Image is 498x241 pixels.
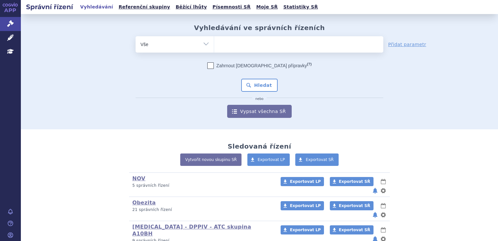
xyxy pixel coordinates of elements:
i: nebo [252,97,267,101]
label: Zahrnout [DEMOGRAPHIC_DATA] přípravky [207,62,312,69]
a: Exportovat SŘ [295,153,339,166]
abbr: (?) [307,62,312,66]
span: Exportovat SŘ [306,157,334,162]
button: nastavení [380,187,387,195]
p: 5 správních řízení [132,183,272,188]
a: Statistiky SŘ [281,3,320,11]
a: Obezita [132,200,156,206]
a: Exportovat SŘ [330,225,373,234]
button: lhůty [380,178,387,185]
span: Exportovat LP [290,179,321,184]
button: nastavení [380,211,387,219]
button: lhůty [380,226,387,234]
a: Exportovat LP [281,177,324,186]
a: Exportovat SŘ [330,177,373,186]
button: notifikace [372,187,378,195]
p: 21 správních řízení [132,207,272,213]
a: [MEDICAL_DATA] - DPPIV - ATC skupina A10BH [132,224,251,237]
h2: Správní řízení [21,2,78,11]
span: Exportovat LP [290,203,321,208]
span: Exportovat SŘ [339,228,370,232]
a: Exportovat SŘ [330,201,373,210]
a: Písemnosti SŘ [211,3,253,11]
h2: Vyhledávání ve správních řízeních [194,24,325,32]
a: Přidat parametr [388,41,426,48]
a: Vypsat všechna SŘ [227,105,292,118]
button: Hledat [241,79,278,92]
span: Exportovat LP [258,157,285,162]
a: NOV [132,175,145,182]
button: notifikace [372,211,378,219]
a: Exportovat LP [247,153,290,166]
span: Exportovat SŘ [339,203,370,208]
span: Exportovat SŘ [339,179,370,184]
a: Referenční skupiny [117,3,172,11]
h2: Sledovaná řízení [227,142,291,150]
a: Exportovat LP [281,201,324,210]
a: Běžící lhůty [174,3,209,11]
a: Moje SŘ [254,3,280,11]
button: lhůty [380,202,387,210]
a: Vytvořit novou skupinu SŘ [180,153,242,166]
span: Exportovat LP [290,228,321,232]
a: Exportovat LP [281,225,324,234]
a: Vyhledávání [78,3,115,11]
